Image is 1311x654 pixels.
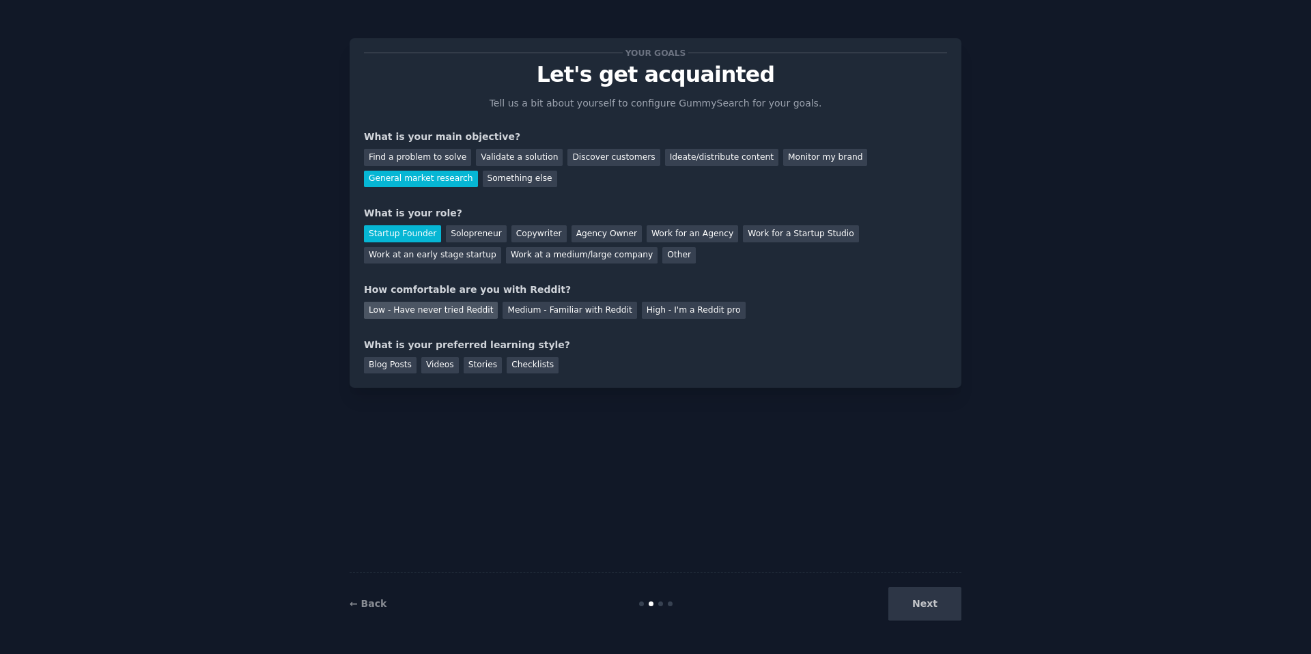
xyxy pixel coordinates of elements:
div: Work for an Agency [647,225,738,242]
div: Videos [421,357,459,374]
div: General market research [364,171,478,188]
div: Copywriter [511,225,567,242]
div: High - I'm a Reddit pro [642,302,746,319]
div: What is your preferred learning style? [364,338,947,352]
div: Medium - Familiar with Reddit [503,302,636,319]
a: ← Back [350,598,386,609]
div: Something else [483,171,557,188]
div: Blog Posts [364,357,417,374]
div: Find a problem to solve [364,149,471,166]
div: Monitor my brand [783,149,867,166]
div: Solopreneur [446,225,506,242]
div: What is your main objective? [364,130,947,144]
div: Checklists [507,357,559,374]
div: Other [662,247,696,264]
div: Validate a solution [476,149,563,166]
div: What is your role? [364,206,947,221]
div: How comfortable are you with Reddit? [364,283,947,297]
div: Low - Have never tried Reddit [364,302,498,319]
div: Discover customers [567,149,660,166]
div: Startup Founder [364,225,441,242]
p: Tell us a bit about yourself to configure GummySearch for your goals. [483,96,828,111]
div: Stories [464,357,502,374]
p: Let's get acquainted [364,63,947,87]
div: Work at an early stage startup [364,247,501,264]
div: Ideate/distribute content [665,149,778,166]
div: Work at a medium/large company [506,247,658,264]
div: Work for a Startup Studio [743,225,858,242]
span: Your goals [623,46,688,60]
div: Agency Owner [572,225,642,242]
